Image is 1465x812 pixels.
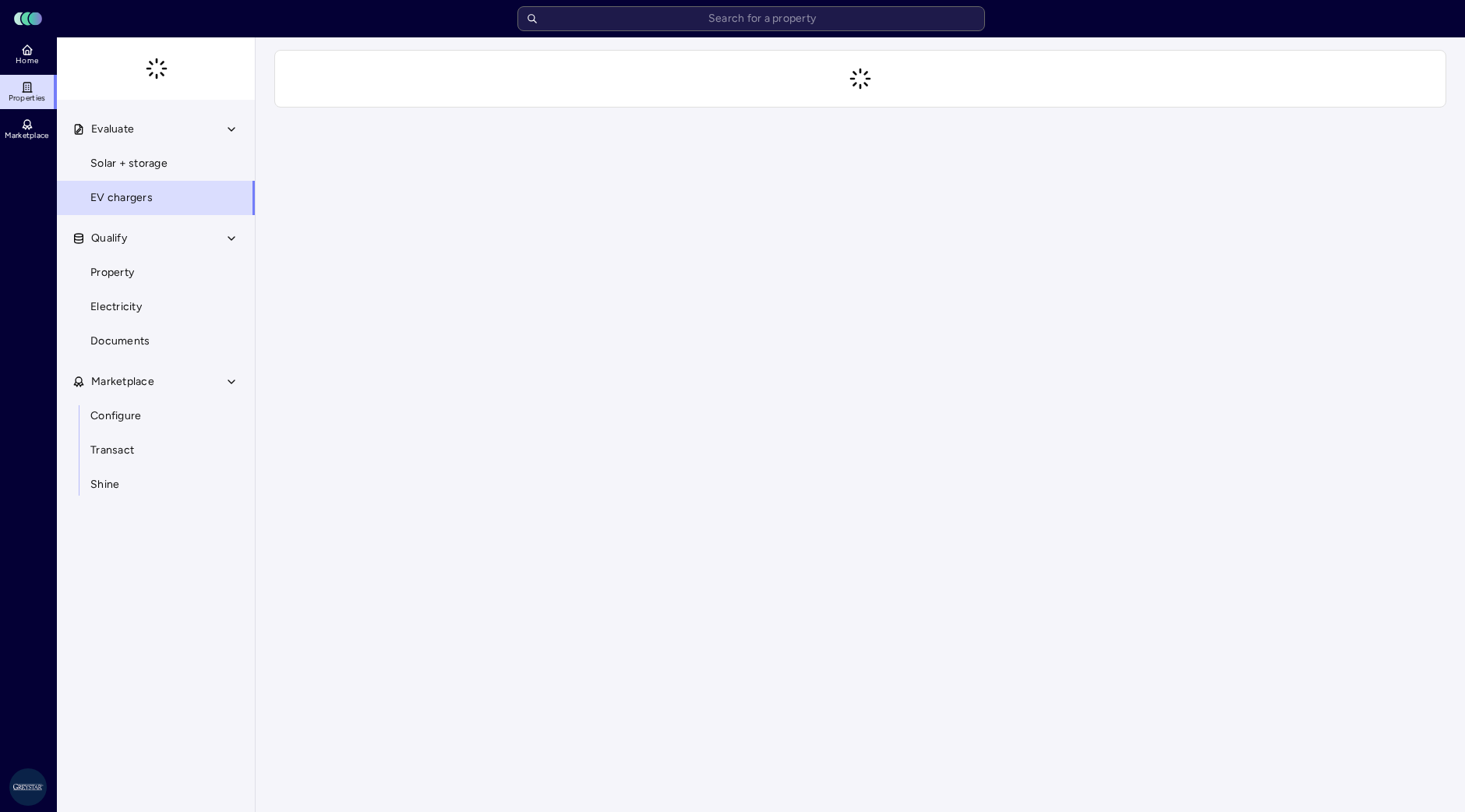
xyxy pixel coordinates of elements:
span: EV chargers [90,189,153,207]
a: Shine [56,468,256,502]
span: Marketplace [5,131,48,140]
span: Qualify [91,230,127,247]
a: Electricity [56,290,256,324]
span: Transact [90,442,134,459]
span: Solar + storage [90,155,168,172]
a: Property [56,256,256,290]
span: Properties [9,94,46,103]
span: Home [16,56,38,65]
span: Marketplace [91,373,154,390]
span: Electricity [90,298,142,316]
span: Configure [90,408,141,425]
button: Marketplace [57,365,256,399]
button: Qualify [57,221,256,256]
a: Configure [56,399,256,433]
img: Greystar AS [9,768,47,806]
a: Transact [56,433,256,468]
a: Solar + storage [56,147,256,181]
span: Evaluate [91,121,134,138]
span: Property [90,264,134,281]
span: Shine [90,476,119,493]
button: Evaluate [57,112,256,147]
a: EV chargers [56,181,256,215]
a: Documents [56,324,256,358]
input: Search for a property [517,6,985,31]
span: Documents [90,333,150,350]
